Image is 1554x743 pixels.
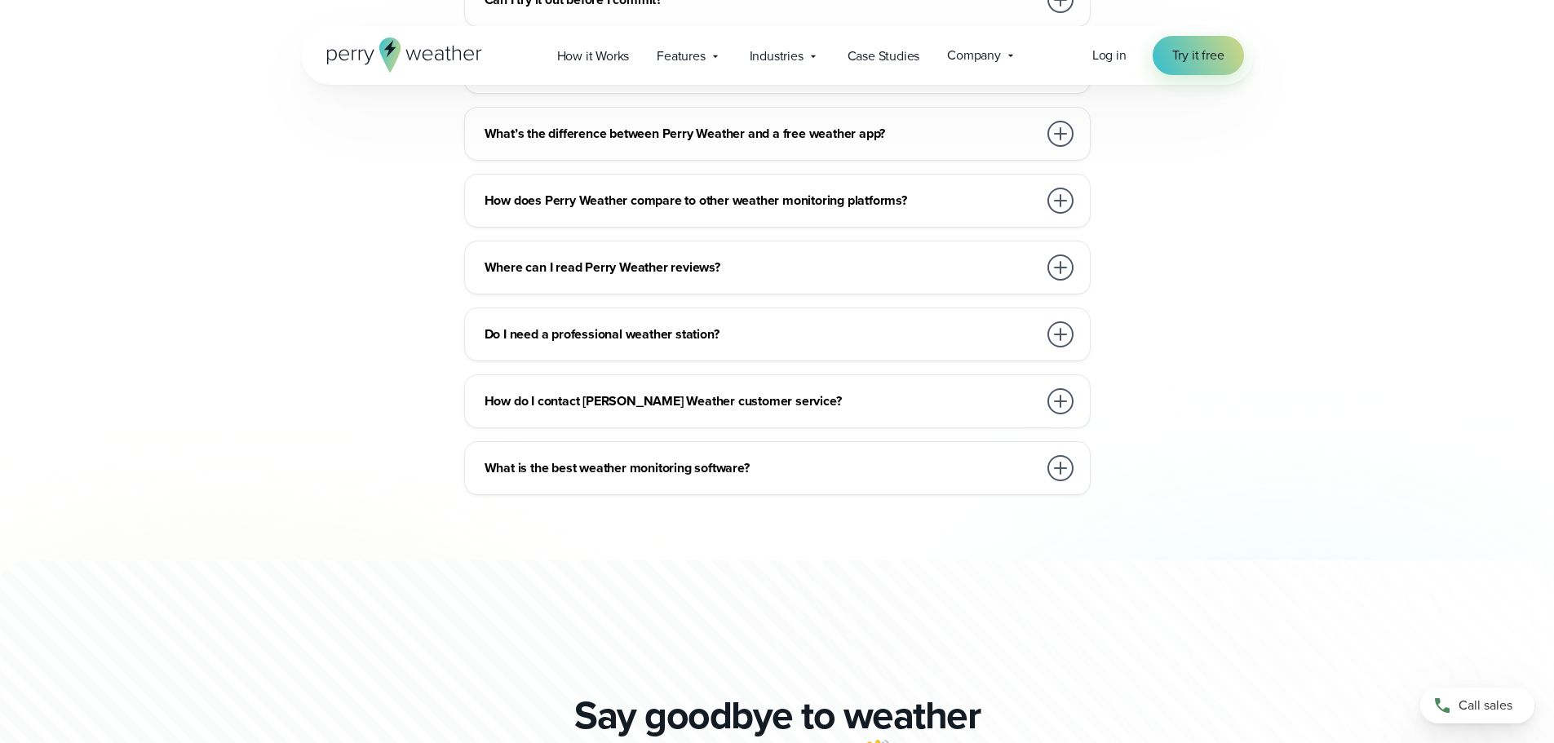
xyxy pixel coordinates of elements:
[485,191,1038,210] h3: How does Perry Weather compare to other weather monitoring platforms?
[834,39,934,73] a: Case Studies
[848,46,920,66] span: Case Studies
[485,124,1038,144] h3: What’s the difference between Perry Weather and a free weather app?
[1153,36,1244,75] a: Try it free
[1092,46,1127,65] a: Log in
[485,258,1038,277] h3: Where can I read Perry Weather reviews?
[1092,46,1127,64] span: Log in
[750,46,804,66] span: Industries
[1172,46,1224,65] span: Try it free
[485,458,1038,478] h3: What is the best weather monitoring software?
[543,39,644,73] a: How it Works
[657,46,705,66] span: Features
[1420,688,1534,723] a: Call sales
[485,325,1038,344] h3: Do I need a professional weather station?
[485,391,1038,411] h3: How do I contact [PERSON_NAME] Weather customer service?
[557,46,630,66] span: How it Works
[1459,696,1512,715] span: Call sales
[947,46,1001,65] span: Company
